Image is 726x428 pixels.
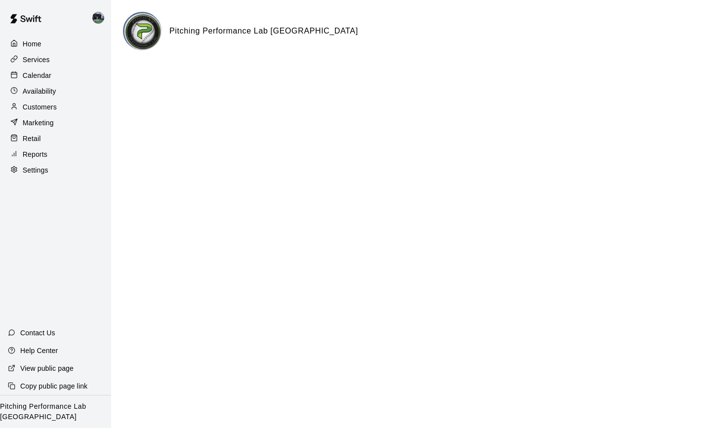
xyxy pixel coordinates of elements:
[8,100,103,114] a: Customers
[23,134,41,143] p: Retail
[8,131,103,146] a: Retail
[23,71,51,80] p: Calendar
[124,13,161,50] img: Pitching Performance Lab Louisville logo
[23,39,41,49] p: Home
[20,346,58,356] p: Help Center
[8,36,103,51] a: Home
[23,118,54,128] p: Marketing
[90,8,111,28] div: Kevin Greene
[8,147,103,162] a: Reports
[20,381,87,391] p: Copy public page link
[23,165,48,175] p: Settings
[8,115,103,130] a: Marketing
[20,363,74,373] p: View public page
[169,25,358,37] h6: Pitching Performance Lab [GEOGRAPHIC_DATA]
[23,102,57,112] p: Customers
[8,52,103,67] a: Services
[92,12,104,24] img: Kevin Greene
[20,328,55,338] p: Contact Us
[23,86,56,96] p: Availability
[8,163,103,178] a: Settings
[23,149,47,159] p: Reports
[8,68,103,83] a: Calendar
[23,55,50,65] p: Services
[8,84,103,99] a: Availability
